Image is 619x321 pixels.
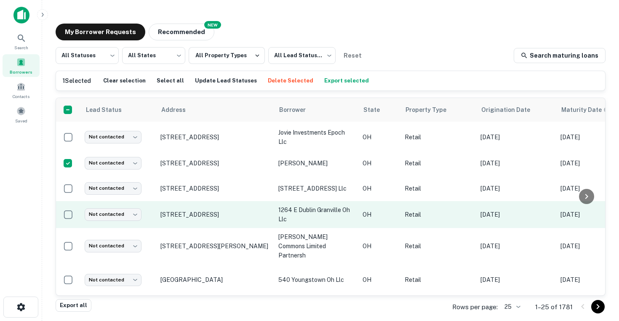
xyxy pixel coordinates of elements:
p: Retail [405,210,472,219]
span: State [363,105,391,115]
p: [DATE] [480,210,552,219]
div: 25 [501,301,522,313]
p: [STREET_ADDRESS] [160,211,270,218]
p: [PERSON_NAME] [278,159,354,168]
p: [GEOGRAPHIC_DATA] [160,276,270,284]
span: Borrower [279,105,317,115]
p: Retail [405,133,472,142]
div: Not contacted [85,157,141,169]
span: Contacts [13,93,29,100]
th: State [358,98,400,122]
button: Go to next page [591,300,605,313]
button: Recommended [149,24,214,40]
th: Property Type [400,98,476,122]
p: 1–25 of 1781 [535,302,573,312]
p: OH [363,241,396,251]
p: jovie investments epoch llc [278,128,354,146]
th: Lead Status [80,98,156,122]
p: [STREET_ADDRESS] [160,159,270,167]
p: Retail [405,241,472,251]
span: Borrowers [10,69,32,75]
p: Retail [405,159,472,168]
p: OH [363,184,396,193]
a: Contacts [3,79,40,101]
button: All Property Types [189,47,265,64]
div: NEW [204,21,221,29]
p: [DATE] [480,133,552,142]
button: My Borrower Requests [56,24,145,40]
span: Lead Status [85,105,133,115]
button: Update Lead Statuses [193,74,259,87]
p: [STREET_ADDRESS] [160,133,270,141]
button: Reset [339,47,366,64]
button: Select all [155,74,186,87]
h6: Maturity Date [561,105,602,114]
div: Not contacted [85,182,141,194]
h6: 1 Selected [63,76,91,85]
button: Delete Selected [266,74,315,87]
p: [PERSON_NAME] commons limited partnersh [278,232,354,260]
p: OH [363,159,396,168]
div: Maturity dates displayed may be estimated. Please contact the lender for the most accurate maturi... [561,105,610,114]
p: OH [363,210,396,219]
a: Saved [3,103,40,126]
p: Retail [405,184,472,193]
div: Not contacted [85,208,141,220]
a: Borrowers [3,54,40,77]
th: Borrower [274,98,358,122]
div: All Statuses [56,45,119,66]
img: capitalize-icon.png [13,7,29,24]
p: [STREET_ADDRESS] llc [278,184,354,193]
p: [DATE] [480,159,552,168]
span: Property Type [406,105,457,115]
span: Address [161,105,197,115]
p: Rows per page: [452,302,498,312]
button: Clear selection [101,74,148,87]
th: Address [156,98,274,122]
p: 1264 e dublin granville oh llc [278,205,354,224]
span: Origination Date [481,105,541,115]
p: [DATE] [480,275,552,284]
p: [STREET_ADDRESS][PERSON_NAME] [160,242,270,250]
button: Export all [56,299,91,312]
a: Search maturing loans [514,48,606,63]
span: Saved [15,117,27,124]
p: [DATE] [480,241,552,251]
p: Retail [405,275,472,284]
p: OH [363,275,396,284]
th: Origination Date [476,98,556,122]
div: All States [122,45,185,66]
a: Search [3,30,40,53]
p: OH [363,133,396,142]
div: Not contacted [85,240,141,252]
span: Search [14,44,28,51]
p: [STREET_ADDRESS] [160,185,270,192]
p: [DATE] [480,184,552,193]
div: All Lead Statuses [268,45,336,66]
p: 540 youngstown oh llc [278,275,354,284]
div: Not contacted [85,274,141,286]
iframe: Chat Widget [577,227,619,267]
div: Not contacted [85,131,141,143]
button: Export selected [322,74,371,87]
